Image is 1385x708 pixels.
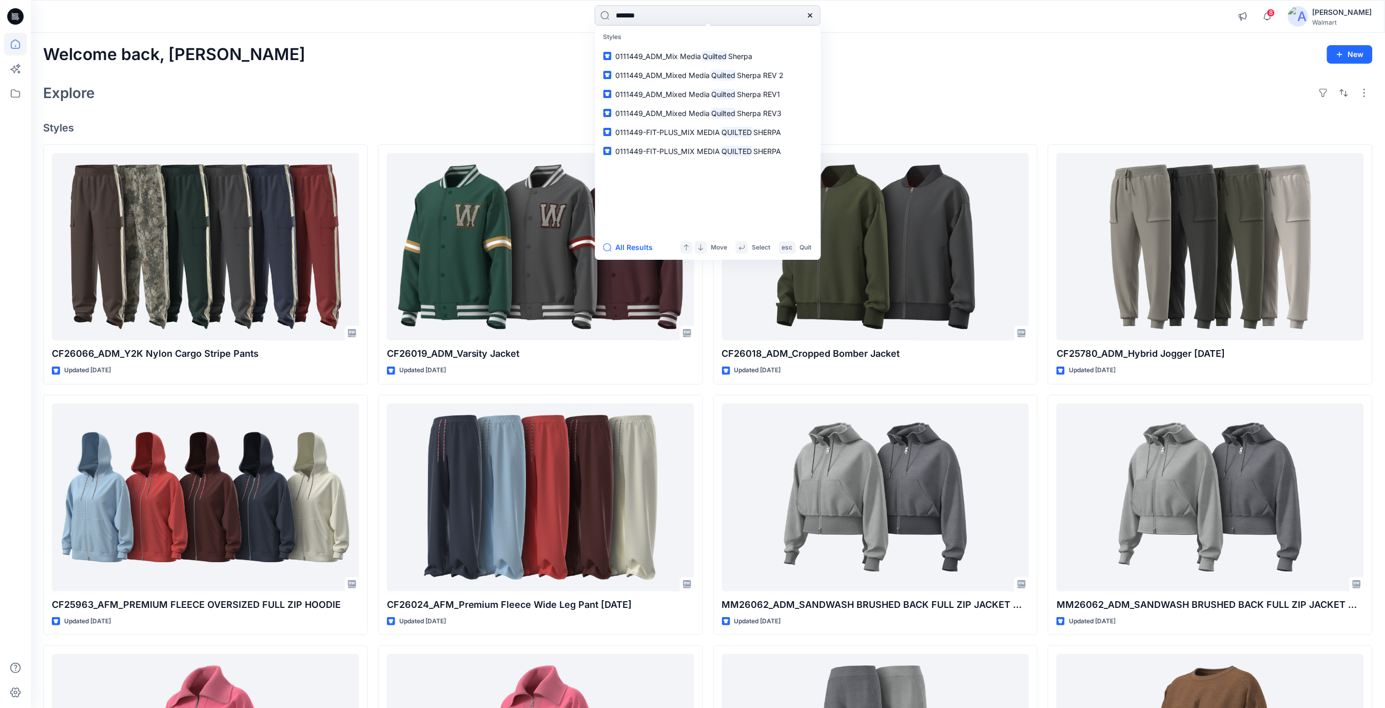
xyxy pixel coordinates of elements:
[1069,616,1116,627] p: Updated [DATE]
[52,153,359,341] a: CF26066_ADM_Y2K Nylon Cargo Stripe Pants
[1313,6,1372,18] div: [PERSON_NAME]
[752,242,771,253] p: Select
[597,47,819,66] a: 0111449_ADM_Mix MediaQuiltedSherpa
[1057,598,1364,612] p: MM26062_ADM_SANDWASH BRUSHED BACK FULL ZIP JACKET OPT-1
[399,365,446,376] p: Updated [DATE]
[722,404,1029,591] a: MM26062_ADM_SANDWASH BRUSHED BACK FULL ZIP JACKET OPT-2
[616,71,710,80] span: 0111449_ADM_Mixed Media
[597,28,819,47] p: Styles
[1288,6,1309,27] img: avatar
[737,109,782,118] span: Sherpa REV3
[387,347,694,361] p: CF26019_ADM_Varsity Jacket
[1327,45,1373,64] button: New
[399,616,446,627] p: Updated [DATE]
[597,66,819,85] a: 0111449_ADM_Mixed MediaQuiltedSherpa REV 2
[753,128,781,137] span: SHERPA
[722,598,1029,612] p: MM26062_ADM_SANDWASH BRUSHED BACK FULL ZIP JACKET OPT-2
[387,598,694,612] p: CF26024_AFM_Premium Fleece Wide Leg Pant [DATE]
[753,147,781,156] span: SHERPA
[728,52,752,61] span: Sherpa
[64,616,111,627] p: Updated [DATE]
[782,242,793,253] p: esc
[43,122,1373,134] h4: Styles
[43,85,95,101] h2: Explore
[711,242,728,253] p: Move
[701,50,729,62] mark: Quilted
[43,45,305,64] h2: Welcome back, [PERSON_NAME]
[616,52,701,61] span: 0111449_ADM_Mix Media
[720,145,754,157] mark: QUILTED
[52,404,359,591] a: CF25963_AFM_PREMIUM FLEECE OVERSIZED FULL ZIP HOODIE
[616,90,710,99] span: 0111449_ADM_Mixed Media
[1313,18,1372,26] div: Walmart
[52,598,359,612] p: CF25963_AFM_PREMIUM FLEECE OVERSIZED FULL ZIP HOODIE
[800,242,812,253] p: Quit
[1057,347,1364,361] p: CF25780_ADM_Hybrid Jogger [DATE]
[597,85,819,104] a: 0111449_ADM_Mixed MediaQuiltedSherpa REV1
[710,88,737,100] mark: Quilted
[734,616,781,627] p: Updated [DATE]
[387,404,694,591] a: CF26024_AFM_Premium Fleece Wide Leg Pant 02SEP25
[1267,9,1275,17] span: 8
[597,104,819,123] a: 0111449_ADM_Mixed MediaQuiltedSherpa REV3
[597,123,819,142] a: 0111449-FIT-PLUS_MIX MEDIAQUILTEDSHERPA
[603,241,660,254] button: All Results
[722,153,1029,341] a: CF26018_ADM_Cropped Bomber Jacket
[1057,404,1364,591] a: MM26062_ADM_SANDWASH BRUSHED BACK FULL ZIP JACKET OPT-1
[710,107,737,119] mark: Quilted
[720,126,754,138] mark: QUILTED
[1069,365,1116,376] p: Updated [DATE]
[734,365,781,376] p: Updated [DATE]
[597,142,819,161] a: 0111449-FIT-PLUS_MIX MEDIAQUILTEDSHERPA
[616,128,720,137] span: 0111449-FIT-PLUS_MIX MEDIA
[722,347,1029,361] p: CF26018_ADM_Cropped Bomber Jacket
[64,365,111,376] p: Updated [DATE]
[1057,153,1364,341] a: CF25780_ADM_Hybrid Jogger 24JUL25
[737,90,780,99] span: Sherpa REV1
[710,69,737,81] mark: Quilted
[52,347,359,361] p: CF26066_ADM_Y2K Nylon Cargo Stripe Pants
[387,153,694,341] a: CF26019_ADM_Varsity Jacket
[616,109,710,118] span: 0111449_ADM_Mixed Media
[737,71,784,80] span: Sherpa REV 2
[616,147,720,156] span: 0111449-FIT-PLUS_MIX MEDIA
